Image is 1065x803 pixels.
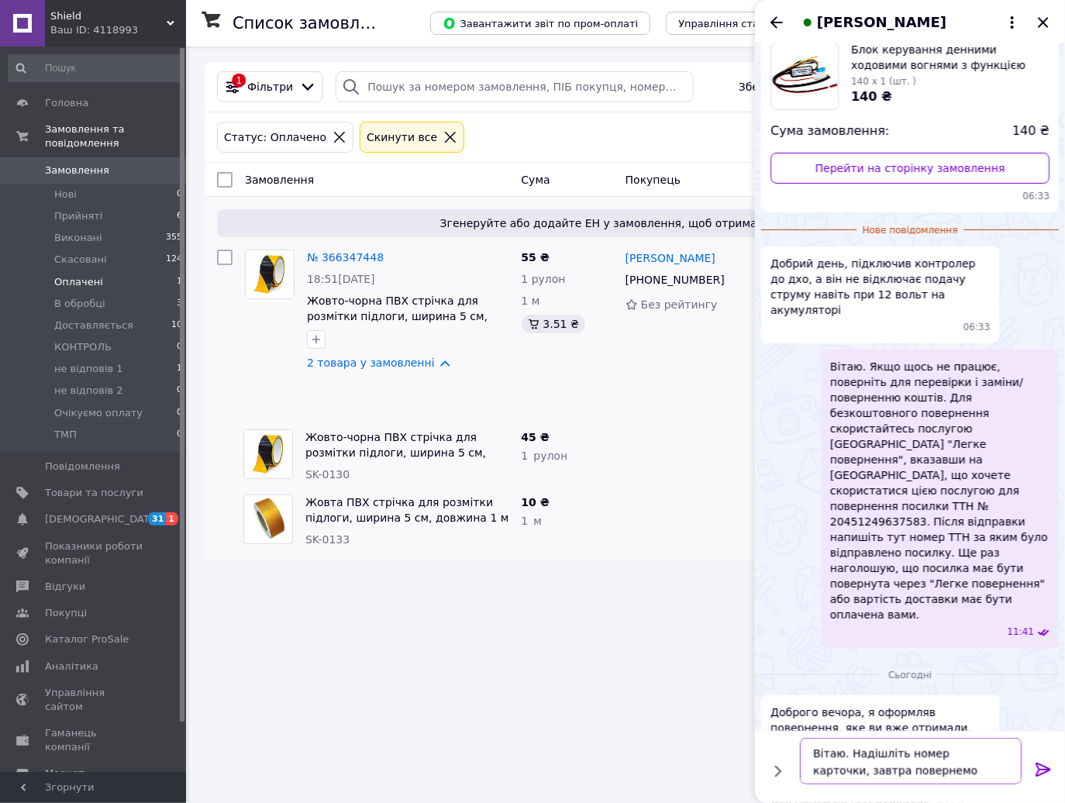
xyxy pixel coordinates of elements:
span: Повідомлення [45,460,120,474]
span: Оплачені [54,275,103,289]
div: [PHONE_NUMBER] [622,269,728,291]
span: 1 м [522,295,540,307]
span: 10 ₴ [522,496,550,508]
img: Фото товару [244,495,292,543]
input: Пошук за номером замовлення, ПІБ покупця, номером телефону, Email, номером накладної [336,71,693,102]
a: Перейти на сторінку замовлення [770,153,1049,184]
span: 3 [177,297,182,311]
span: Shield [50,9,167,23]
a: Жовто-чорна ПВХ стрічка для розмітки підлоги, ширина 5 см, довжина 5 м [305,431,486,474]
a: 2 товара у замовленні [307,357,435,369]
span: Відгуки [45,580,85,594]
a: Фото товару [245,250,295,299]
span: Нові [54,188,77,202]
span: Показники роботи компанії [45,539,143,567]
span: Без рейтингу [641,298,718,311]
input: Пошук [8,54,184,82]
span: 6 [177,209,182,223]
span: 0 [177,340,182,354]
span: SK-0133 [305,533,350,546]
a: Жовта ПВХ стрічка для розмітки підлоги, ширина 5 см, довжина 1 м [305,496,509,524]
a: [PERSON_NAME] [626,250,715,266]
span: 11:41 29.09.2025 [1007,626,1034,639]
span: не відповів 1 [54,362,123,376]
span: 06:33 29.09.2025 [963,321,991,334]
h1: Список замовлень [233,14,390,33]
span: 06:33 29.09.2025 [770,190,1049,203]
span: 55 ₴ [522,251,550,264]
span: Блок керування денними ходовими вогнями з функцією затримки і затемнення DRL SK‑CD0103 [851,42,1049,73]
span: Доставляється [54,319,133,333]
span: Аналітика [45,660,98,674]
span: 1 м [522,515,542,527]
span: Каталог ProSale [45,632,129,646]
button: Закрити [1034,13,1053,32]
a: Жовто-чорна ПВХ стрічка для розмітки підлоги, ширина 5 см, довжина 5 м [307,295,488,338]
div: Статус: Оплачено [221,129,329,146]
span: [PERSON_NAME] [817,12,946,33]
div: Ваш ID: 4118993 [50,23,186,37]
span: Управління сайтом [45,686,143,714]
span: ТМП [54,428,77,442]
button: Завантажити звіт по пром-оплаті [430,12,650,35]
span: [DEMOGRAPHIC_DATA] [45,512,160,526]
span: Управління статусами [678,18,797,29]
span: 0 [177,406,182,420]
span: В обробці [54,297,105,311]
span: 45 ₴ [522,431,550,443]
img: 6764762750_w160_h160_blok-keruvannya-dennimi.jpg [771,43,838,109]
span: Очікуємо оплату [54,406,143,420]
span: Замовлення та повідомлення [45,122,186,150]
img: Фото товару [246,250,294,298]
span: Сьогодні [882,669,938,682]
span: Фільтри [247,79,293,95]
div: 3.51 ₴ [522,315,585,333]
span: Маркет [45,767,84,781]
span: 1 рулон [522,273,566,285]
span: Замовлення [45,164,109,177]
span: Замовлення [245,174,314,186]
span: Добрий день, підключив контролер до дхо, а він не відключає подачу струму навіть при 12 вольт на ... [770,256,990,318]
span: SK-0130 [305,468,350,481]
span: Згенеруйте або додайте ЕН у замовлення, щоб отримати оплату [223,215,1031,231]
button: Показати кнопки [767,761,788,781]
span: 140 x 1 (шт. ) [851,76,916,87]
span: 140 ₴ [851,89,892,104]
span: Покупець [626,174,681,186]
span: 18:51[DATE] [307,273,375,285]
button: Назад [767,13,786,32]
span: 0 [177,428,182,442]
span: Головна [45,96,88,110]
span: 31 [148,512,166,526]
span: 1 [177,275,182,289]
img: Фото товару [244,430,292,478]
span: Завантажити звіт по пром-оплаті [443,16,638,30]
span: Вітаю. Якщо щось не працює, поверніть для перевірки і заміни/поверненню коштів. Для безкоштовного... [830,359,1049,622]
span: 355 [166,231,182,245]
span: Прийняті [54,209,102,223]
button: Управління статусами [666,12,809,35]
div: 12.10.2025 [761,667,1059,682]
button: [PERSON_NAME] [798,12,1022,33]
a: № 366347448 [307,251,384,264]
span: Сума замовлення: [770,122,889,140]
div: Cкинути все [364,129,440,146]
span: 10 [171,319,182,333]
span: Нове повідомлення [856,224,964,237]
span: Скасовані [54,253,107,267]
span: Cума [522,174,550,186]
span: Гаманець компанії [45,726,143,754]
span: Покупці [45,606,87,620]
textarea: Вітаю. Надішліть номер карточки, завтра повернемо кошти. [800,738,1022,784]
span: Виконані [54,231,102,245]
span: 1 [177,362,182,376]
span: Збережені фільтри: [739,79,852,95]
span: 1 рулон [522,450,568,462]
span: 140 ₴ [1012,122,1049,140]
span: 0 [177,384,182,398]
span: КОНТРОЛЬ [54,340,112,354]
span: 1 [166,512,178,526]
span: 0 [177,188,182,202]
span: Товари та послуги [45,486,143,500]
